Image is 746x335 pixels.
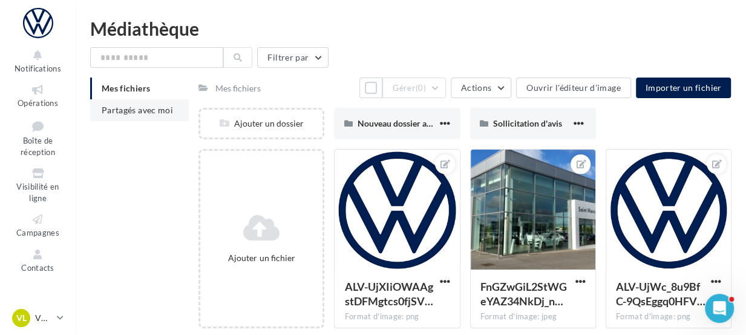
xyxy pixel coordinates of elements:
[102,83,150,93] span: Mes fichiers
[616,311,721,322] div: Format d'image: png
[18,98,58,108] span: Opérations
[357,118,459,128] span: Nouveau dossier au [DATE]
[516,78,630,98] button: Ouvrir l'éditeur d'image
[493,118,562,128] span: Sollicitation d'avis
[10,210,66,240] a: Campagnes
[344,311,450,322] div: Format d'image: png
[215,82,261,95] div: Mes fichiers
[15,64,61,73] span: Notifications
[16,312,27,324] span: VL
[21,136,55,157] span: Boîte de réception
[200,118,322,130] div: Ajouter un dossier
[382,78,446,98] button: Gérer(0)
[10,245,66,275] a: Contacts
[257,47,329,68] button: Filtrer par
[416,83,426,93] span: (0)
[16,182,59,203] span: Visibilité en ligne
[10,116,66,160] a: Boîte de réception
[205,252,318,264] div: Ajouter un fichier
[636,78,731,98] button: Importer un fichier
[616,280,705,308] span: ALV-UjWc_8u9BfC-9QsEggq0HFVOMOi0CbZpsmiMHMBsQWxP9ZPHh_hS
[344,280,433,308] span: ALV-UjXIiOWAAgstDFMgtcs0fjSVNXp-h6Bca5mAqI7zm4Vv9F62r8Jd
[21,263,54,273] span: Contacts
[10,81,66,110] a: Opérations
[451,78,511,98] button: Actions
[480,311,586,322] div: Format d'image: jpeg
[10,307,66,330] a: VL VW LAON
[10,46,66,76] button: Notifications
[102,105,173,115] span: Partagés avec moi
[16,228,59,237] span: Campagnes
[646,82,722,93] span: Importer un fichier
[90,19,731,38] div: Médiathèque
[705,294,734,323] iframe: Intercom live chat
[35,312,52,324] p: VW LAON
[480,280,567,308] span: FnGZwGiL2StWGeYAZ34NkDj_nQmjujsWNPDB5BcQ2nQcQfa3x6y4pHlphbsNwV5wEiYDdw90cbkd-FBtqg=s0
[461,82,491,93] span: Actions
[10,164,66,205] a: Visibilité en ligne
